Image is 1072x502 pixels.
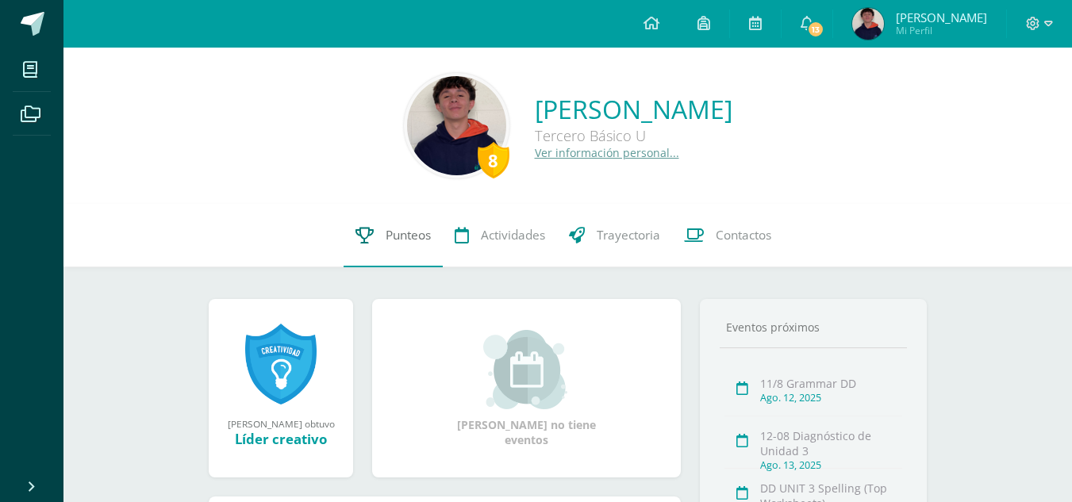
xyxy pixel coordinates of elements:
div: [PERSON_NAME] obtuvo [225,417,337,430]
div: 8 [478,142,509,178]
div: Ago. 13, 2025 [760,458,902,472]
a: [PERSON_NAME] [535,92,732,126]
span: Mi Perfil [896,24,987,37]
a: Trayectoria [557,204,672,267]
img: ebc4b4c13171aa8d40552385a31a25ce.png [407,76,506,175]
span: [PERSON_NAME] [896,10,987,25]
a: Ver información personal... [535,145,679,160]
span: Trayectoria [597,227,660,243]
a: Punteos [344,204,443,267]
a: Actividades [443,204,557,267]
span: Contactos [716,227,771,243]
div: Tercero Básico U [535,126,732,145]
span: Actividades [481,227,545,243]
div: Ago. 12, 2025 [760,391,902,404]
a: Contactos [672,204,783,267]
span: 13 [807,21,824,38]
div: 12-08 Diagnóstico de Unidad 3 [760,428,902,458]
div: [PERSON_NAME] no tiene eventos [448,330,606,447]
span: Punteos [386,227,431,243]
div: Eventos próximos [720,320,907,335]
div: 11/8 Grammar DD [760,376,902,391]
img: event_small.png [483,330,570,409]
img: 7383fbd875ed3a81cc002658620bcc65.png [852,8,884,40]
div: Líder creativo [225,430,337,448]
